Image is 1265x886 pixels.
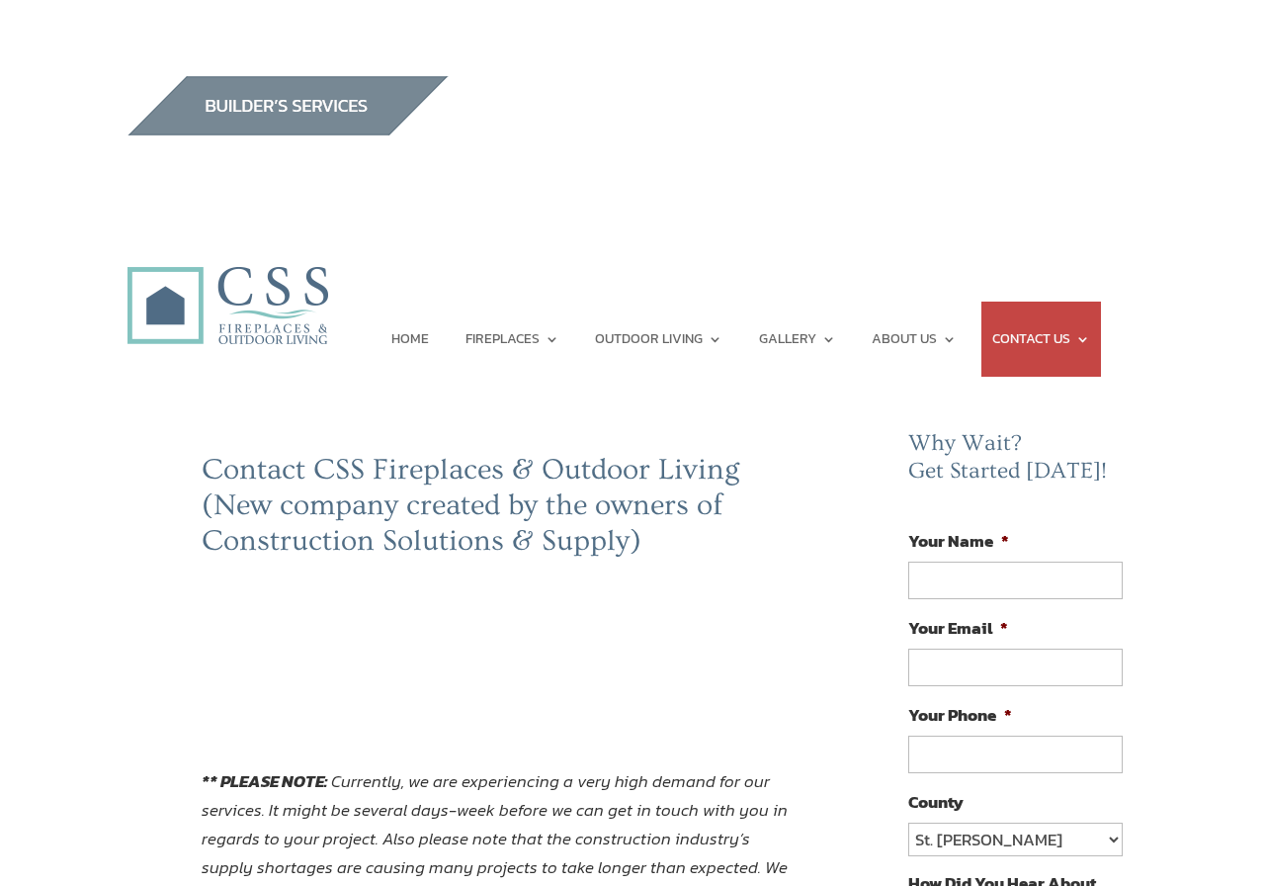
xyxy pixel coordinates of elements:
strong: ** PLEASE NOTE: [202,768,327,794]
img: builders_btn [126,76,449,135]
a: ABOUT US [872,302,957,377]
a: builder services construction supply [126,117,449,142]
img: CSS Fireplaces & Outdoor Living (Formerly Construction Solutions & Supply)- Jacksonville Ormond B... [126,212,328,355]
label: County [908,791,964,813]
h2: Why Wait? Get Started [DATE]! [908,430,1138,494]
a: FIREPLACES [465,302,559,377]
label: Your Name [908,530,1009,552]
a: HOME [391,302,429,377]
a: CONTACT US [992,302,1090,377]
a: OUTDOOR LIVING [595,302,722,377]
label: Your Email [908,617,1008,639]
a: GALLERY [759,302,836,377]
h2: Contact CSS Fireplaces & Outdoor Living (New company created by the owners of Construction Soluti... [202,452,802,569]
label: Your Phone [908,704,1012,726]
